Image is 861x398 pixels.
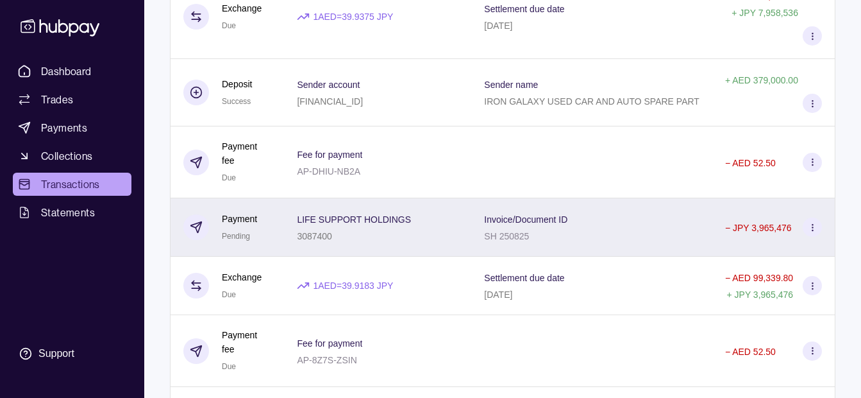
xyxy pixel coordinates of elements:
p: AP-DHIU-NB2A [297,166,360,177]
p: [DATE] [484,290,512,300]
span: Payments [41,120,87,135]
span: Trades [41,92,73,107]
a: Collections [13,144,131,168]
p: Exchange [222,1,262,15]
p: LIFE SUPPORT HOLDINGS [297,214,411,225]
p: Settlement due date [484,4,564,14]
span: Due [222,362,236,371]
a: Trades [13,88,131,111]
span: Transactions [41,177,100,192]
p: Fee for payment [297,338,362,349]
p: [DATE] [484,21,512,31]
p: Sender name [484,80,538,90]
p: − AED 52.50 [725,347,776,357]
div: Support [38,347,74,361]
p: − JPY 3,965,476 [725,223,792,233]
p: SH 250825 [484,231,529,241]
span: Pending [222,232,250,241]
p: + JPY 7,958,536 [731,8,798,18]
p: Payment [222,212,257,226]
p: + JPY 3,965,476 [726,290,793,300]
span: Due [222,173,236,182]
p: 1 AED = 39.9183 JPY [313,279,393,293]
span: Statements [41,205,95,220]
a: Transactions [13,173,131,196]
p: Deposit [222,77,252,91]
span: Dashboard [41,64,92,79]
span: Due [222,21,236,30]
p: AP-8Z7S-ZSIN [297,355,356,365]
p: Exchange [222,270,262,284]
span: Due [222,290,236,299]
span: Success [222,97,251,106]
p: 3087400 [297,231,332,241]
p: Settlement due date [484,273,564,283]
a: Support [13,340,131,367]
a: Dashboard [13,60,131,83]
p: Invoice/Document ID [484,214,567,225]
p: Payment fee [222,328,271,356]
p: − AED 99,339.80 [725,273,793,283]
p: 1 AED = 39.9375 JPY [313,10,393,24]
p: Payment fee [222,139,271,168]
a: Payments [13,116,131,139]
a: Statements [13,201,131,224]
p: [FINANCIAL_ID] [297,96,363,107]
p: − AED 52.50 [725,158,776,168]
p: Fee for payment [297,150,362,160]
span: Collections [41,148,92,164]
p: IRON GALAXY USED CAR AND AUTO SPARE PART [484,96,699,107]
p: Sender account [297,80,360,90]
p: + AED 379,000.00 [725,75,798,85]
